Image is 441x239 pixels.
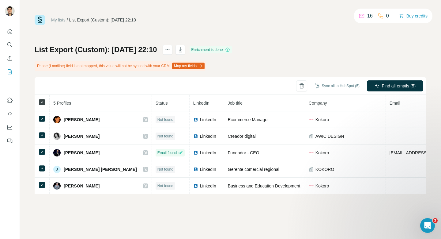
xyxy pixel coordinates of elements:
span: Job title [228,101,243,106]
img: Avatar [53,133,61,140]
li: / [67,17,68,23]
span: 2 [433,218,438,223]
span: Business and Education Development [228,183,300,188]
button: Dashboard [5,122,15,133]
button: Enrich CSV [5,53,15,64]
span: Creador digital [228,134,256,139]
button: My lists [5,66,15,77]
span: Fundador - CEO [228,150,259,155]
img: Surfe Logo [35,15,45,25]
button: Map my fields [172,63,205,69]
span: Not found [157,167,173,172]
span: Status [156,101,168,106]
span: LinkedIn [200,166,216,172]
span: LinkedIn [200,117,216,123]
img: company-logo [309,185,314,186]
span: Email found [157,150,177,156]
span: Kokoro [315,117,329,123]
div: Enrichment is done [190,46,232,53]
button: Quick start [5,26,15,37]
img: Avatar [53,149,61,156]
div: List Export (Custom): [DATE] 22:10 [69,17,136,23]
span: AWIC DESIGN [315,133,344,139]
button: Find all emails (5) [367,80,423,91]
button: Sync all to HubSpot (5) [310,81,364,91]
img: Avatar [53,182,61,190]
span: LinkedIn [193,101,209,106]
p: 16 [367,12,373,20]
img: Avatar [5,6,15,16]
span: Not found [157,133,173,139]
button: Search [5,39,15,50]
img: LinkedIn logo [193,150,198,155]
span: [PERSON_NAME] [PERSON_NAME] [64,166,137,172]
button: Use Surfe API [5,108,15,119]
p: 0 [386,12,389,20]
span: Kokoro [315,183,329,189]
div: Phone (Landline) field is not mapped, this value will not be synced with your CRM [35,61,206,71]
span: [PERSON_NAME] [64,150,100,156]
span: LinkedIn [200,133,216,139]
span: [PERSON_NAME] [64,133,100,139]
span: [PERSON_NAME] [64,183,100,189]
span: 5 Profiles [53,101,71,106]
span: Not found [157,183,173,189]
span: Gerente comercial regional [228,167,279,172]
span: Ecommerce Manager [228,117,269,122]
span: LinkedIn [200,183,216,189]
img: company-logo [309,152,314,153]
span: Email [390,101,400,106]
img: LinkedIn logo [193,134,198,139]
div: J [53,166,61,173]
button: Buy credits [399,12,428,20]
iframe: Intercom live chat [420,218,435,233]
span: KOKORO [315,166,334,172]
button: actions [163,45,172,55]
img: LinkedIn logo [193,183,198,188]
button: Feedback [5,135,15,146]
span: Find all emails (5) [382,83,416,89]
img: LinkedIn logo [193,167,198,172]
span: [PERSON_NAME] [64,117,100,123]
a: My lists [51,17,66,22]
img: LinkedIn logo [193,117,198,122]
img: Avatar [53,116,61,123]
span: Company [309,101,327,106]
span: LinkedIn [200,150,216,156]
h1: List Export (Custom): [DATE] 22:10 [35,45,157,55]
span: Kokoro [315,150,329,156]
button: Use Surfe on LinkedIn [5,95,15,106]
span: Not found [157,117,173,122]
